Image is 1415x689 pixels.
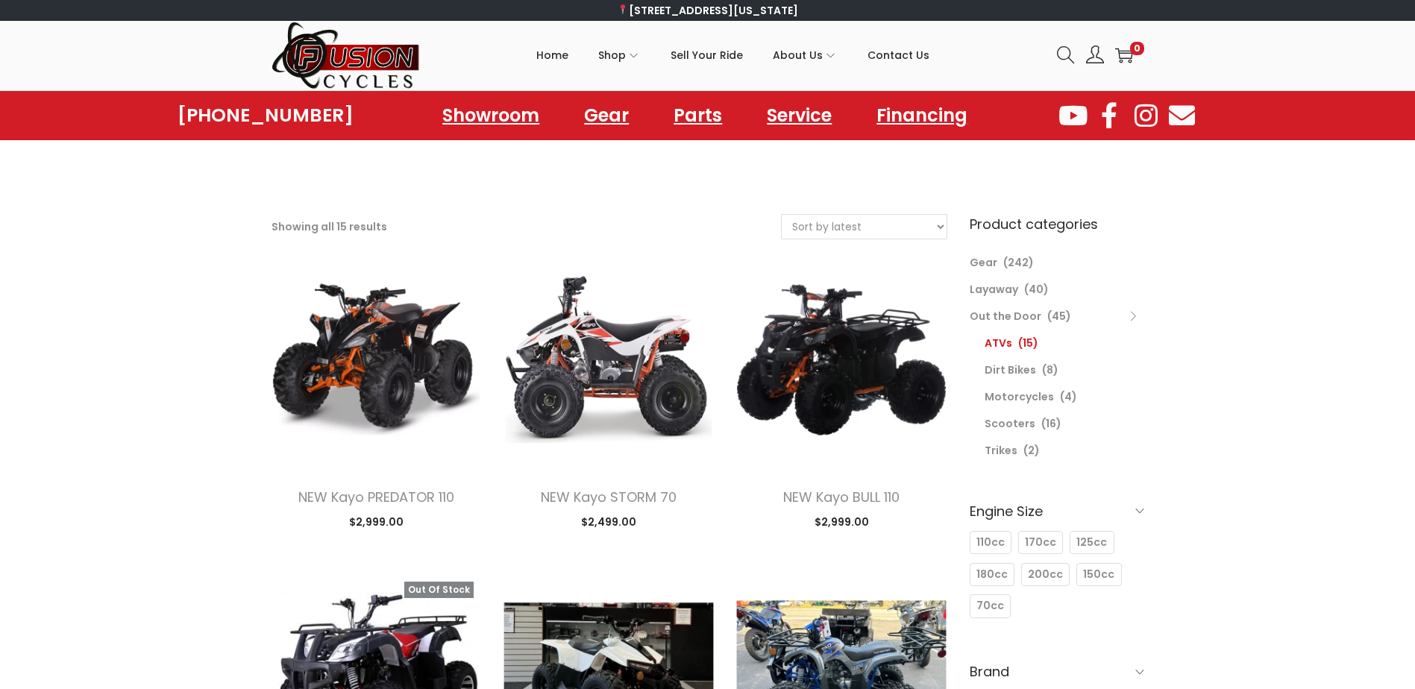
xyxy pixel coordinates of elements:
[862,98,982,133] a: Financing
[349,515,404,529] span: 2,999.00
[1023,443,1040,458] span: (2)
[815,515,869,529] span: 2,999.00
[985,443,1017,458] a: Trikes
[970,282,1018,297] a: Layaway
[178,105,354,126] a: [PHONE_NUMBER]
[867,37,929,74] span: Contact Us
[581,515,636,529] span: 2,499.00
[421,22,1046,89] nav: Primary navigation
[1003,255,1034,270] span: (242)
[659,98,737,133] a: Parts
[976,598,1004,614] span: 70cc
[976,535,1005,550] span: 110cc
[1025,535,1056,550] span: 170cc
[752,98,847,133] a: Service
[970,255,997,270] a: Gear
[985,336,1012,350] a: ATVs
[1024,282,1049,297] span: (40)
[581,515,588,529] span: $
[985,362,1036,377] a: Dirt Bikes
[1076,535,1107,550] span: 125cc
[1060,389,1077,404] span: (4)
[671,37,743,74] span: Sell Your Ride
[618,4,628,15] img: 📍
[598,22,641,89] a: Shop
[815,515,821,529] span: $
[773,22,838,89] a: About Us
[671,22,743,89] a: Sell Your Ride
[427,98,982,133] nav: Menu
[1047,309,1071,324] span: (45)
[970,654,1144,689] h6: Brand
[970,494,1144,529] h6: Engine Size
[985,389,1054,404] a: Motorcycles
[536,22,568,89] a: Home
[976,567,1008,582] span: 180cc
[867,22,929,89] a: Contact Us
[349,515,356,529] span: $
[427,98,554,133] a: Showroom
[773,37,823,74] span: About Us
[1018,336,1038,350] span: (15)
[298,488,454,506] a: NEW Kayo PREDATOR 110
[598,37,626,74] span: Shop
[1041,416,1061,431] span: (16)
[782,215,947,239] select: Shop order
[1115,46,1133,64] a: 0
[783,488,900,506] a: NEW Kayo BULL 110
[970,214,1144,234] h6: Product categories
[985,416,1035,431] a: Scooters
[272,21,421,90] img: Woostify retina logo
[970,309,1041,324] a: Out the Door
[617,3,798,18] a: [STREET_ADDRESS][US_STATE]
[541,488,677,506] a: NEW Kayo STORM 70
[1042,362,1058,377] span: (8)
[536,37,568,74] span: Home
[1028,567,1063,582] span: 200cc
[569,98,644,133] a: Gear
[272,216,387,237] p: Showing all 15 results
[1083,567,1114,582] span: 150cc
